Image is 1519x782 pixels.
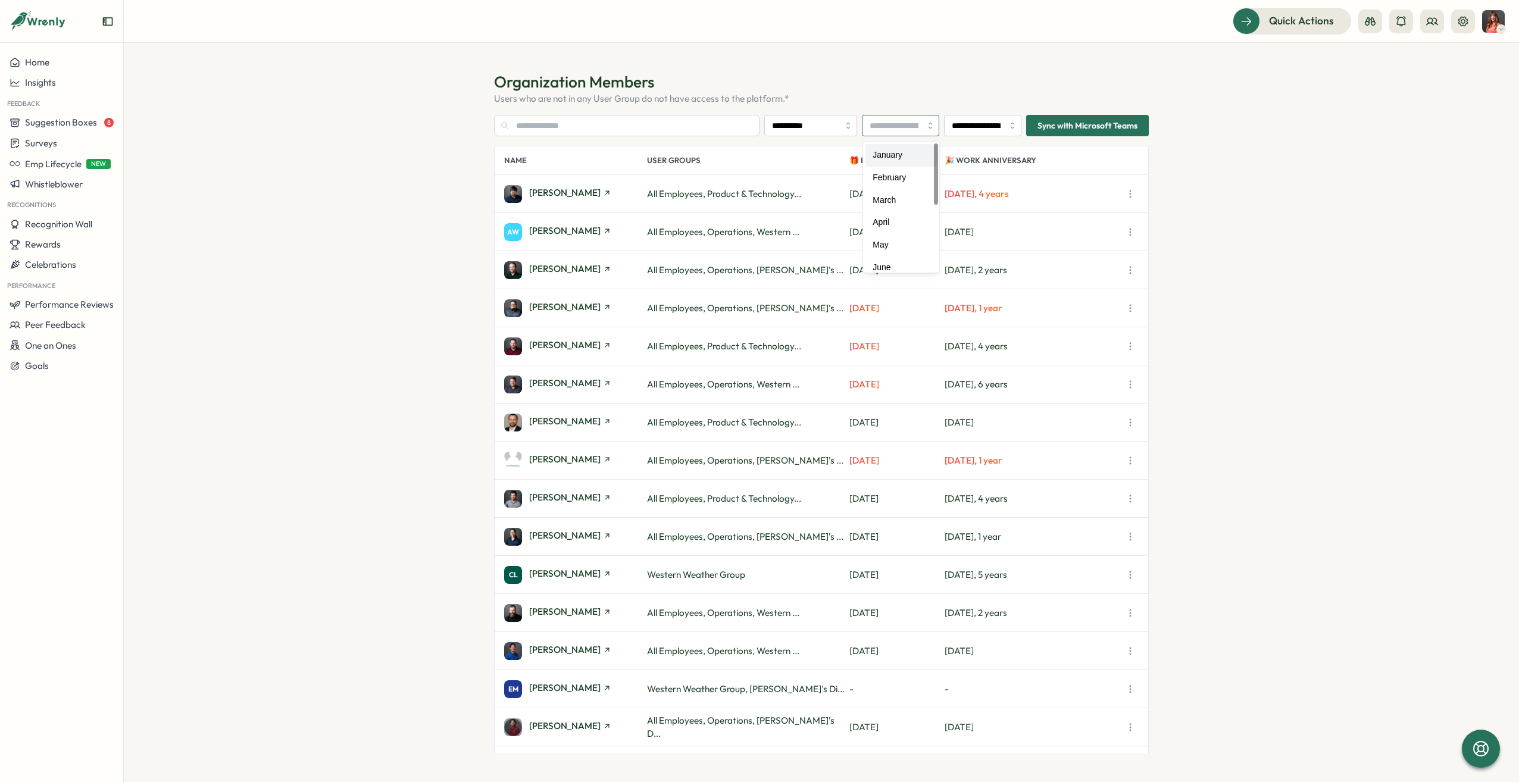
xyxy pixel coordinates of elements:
[865,257,937,279] div: June
[504,566,647,584] a: CL[PERSON_NAME]
[25,319,86,330] span: Peer Feedback
[504,642,647,660] a: Dario Gerussi[PERSON_NAME]
[529,340,601,349] span: [PERSON_NAME]
[849,264,945,277] p: [DATE]
[945,568,1122,581] p: [DATE], 5 years
[504,223,647,241] a: AW[PERSON_NAME]
[504,299,647,317] a: Angel Ibarra[PERSON_NAME]
[865,234,937,257] div: May
[504,185,647,203] a: Alexander Mellerski[PERSON_NAME]
[849,683,945,696] p: -
[86,159,111,169] span: NEW
[945,187,1122,201] p: [DATE], 4 years
[849,416,945,429] p: [DATE]
[647,569,745,580] span: Western Weather Group
[849,340,945,353] p: [DATE]
[647,146,849,174] p: User Groups
[504,528,647,546] a: Christina Moralez[PERSON_NAME]
[865,144,937,167] div: January
[25,158,82,170] span: Emp Lifecycle
[529,302,601,311] span: [PERSON_NAME]
[504,376,522,393] img: Brad Wilmot
[529,417,601,426] span: [PERSON_NAME]
[509,568,518,581] span: CL
[647,417,801,428] span: All Employees, Product & Technology...
[25,259,76,270] span: Celebrations
[849,606,945,620] p: [DATE]
[647,340,801,352] span: All Employees, Product & Technology...
[529,569,601,578] span: [PERSON_NAME]
[104,118,114,127] span: 8
[25,77,56,88] span: Insights
[945,454,1122,467] p: [DATE], 1 year
[504,185,522,203] img: Alexander Mellerski
[647,645,799,656] span: All Employees, Operations, Western ...
[647,226,799,237] span: All Employees, Operations, Western ...
[25,137,57,149] span: Surveys
[849,492,945,505] p: [DATE]
[25,340,76,351] span: One on Ones
[504,490,647,508] a: Brett Strongman[PERSON_NAME]
[102,15,114,27] button: Expand sidebar
[1037,115,1137,136] span: Sync with Microsoft Teams
[945,606,1122,620] p: [DATE], 2 years
[647,188,801,199] span: All Employees, Product & Technology...
[504,604,522,622] img: Christopher Lee
[504,261,647,279] a: Andrew Miro[PERSON_NAME]
[849,378,945,391] p: [DATE]
[25,299,114,310] span: Performance Reviews
[504,452,522,470] img: Brent Kimberley
[504,299,522,317] img: Angel Ibarra
[529,493,601,502] span: [PERSON_NAME]
[1026,115,1149,136] button: Sync with Microsoft Teams
[945,340,1122,353] p: [DATE], 4 years
[504,490,522,508] img: Brett Strongman
[504,414,647,431] a: Brandon Sullivan[PERSON_NAME]
[504,642,522,660] img: Dario Gerussi
[945,530,1122,543] p: [DATE], 1 year
[647,302,843,314] span: All Employees, Operations, [PERSON_NAME]'s ...
[945,146,1122,174] p: 🎉 Work Anniversary
[1269,13,1334,29] span: Quick Actions
[945,378,1122,391] p: [DATE], 6 years
[849,645,945,658] p: [DATE]
[647,379,799,390] span: All Employees, Operations, Western ...
[849,721,945,734] p: [DATE]
[529,721,601,730] span: [PERSON_NAME]
[1482,10,1505,33] img: Nikki Kean
[647,531,843,542] span: All Employees, Operations, [PERSON_NAME]'s ...
[504,337,647,355] a: Austin Patrick[PERSON_NAME]
[504,680,647,698] a: EM[PERSON_NAME]
[504,376,647,393] a: Brad Wilmot[PERSON_NAME]
[849,187,945,201] p: [DATE]
[529,188,601,197] span: [PERSON_NAME]
[849,226,945,239] p: [DATE]
[849,454,945,467] p: [DATE]
[849,302,945,315] p: [DATE]
[25,117,97,128] span: Suggestion Boxes
[508,683,518,696] span: EM
[945,416,1122,429] p: [DATE]
[1233,8,1351,34] button: Quick Actions
[529,607,601,616] span: [PERSON_NAME]
[25,218,92,230] span: Recognition Wall
[945,683,1122,696] p: -
[504,604,647,622] a: Christopher Lee[PERSON_NAME]
[945,264,1122,277] p: [DATE], 2 years
[25,179,83,190] span: Whistleblower
[494,71,1149,92] h1: Organization Members
[504,452,647,470] a: Brent Kimberley[PERSON_NAME]
[529,531,601,540] span: [PERSON_NAME]
[647,683,845,695] span: Western Weather Group, [PERSON_NAME]'s Di...
[865,189,937,212] div: March
[849,146,945,174] p: 🎁 Birthday
[849,530,945,543] p: [DATE]
[865,211,937,234] div: April
[529,379,601,387] span: [PERSON_NAME]
[504,528,522,546] img: Christina Moralez
[647,715,834,739] span: All Employees, Operations, [PERSON_NAME]'s D...
[504,146,647,174] p: Name
[945,721,1122,734] p: [DATE]
[25,239,61,250] span: Rewards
